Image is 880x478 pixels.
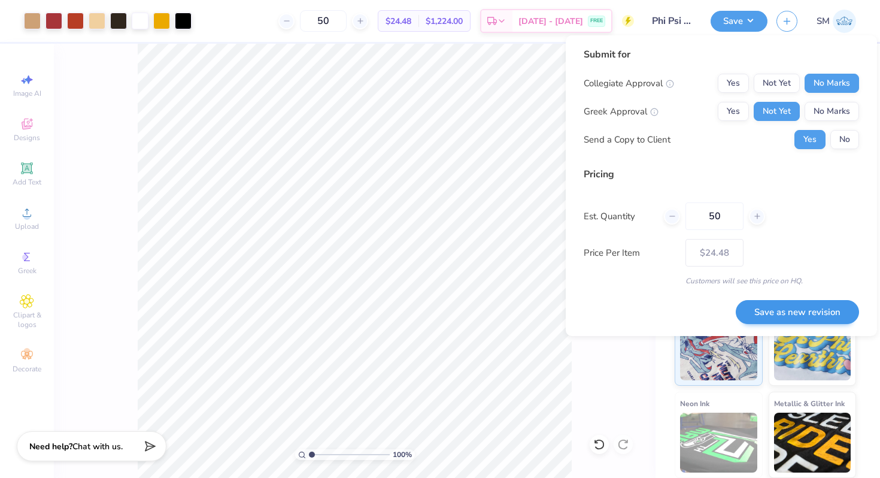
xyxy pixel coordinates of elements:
[584,105,659,119] div: Greek Approval
[754,74,800,93] button: Not Yet
[584,133,670,147] div: Send a Copy to Client
[754,102,800,121] button: Not Yet
[15,222,39,231] span: Upload
[584,47,859,62] div: Submit for
[29,441,72,452] strong: Need help?
[590,17,603,25] span: FREE
[584,276,859,286] div: Customers will see this price on HQ.
[393,449,412,460] span: 100 %
[6,310,48,329] span: Clipart & logos
[643,9,702,33] input: Untitled Design
[584,77,674,90] div: Collegiate Approval
[13,89,41,98] span: Image AI
[718,102,749,121] button: Yes
[774,320,851,380] img: Puff Ink
[680,320,757,380] img: Standard
[711,11,767,32] button: Save
[584,167,859,181] div: Pricing
[13,177,41,187] span: Add Text
[774,397,845,410] span: Metallic & Glitter Ink
[805,74,859,93] button: No Marks
[680,397,709,410] span: Neon Ink
[386,15,411,28] span: $24.48
[13,364,41,374] span: Decorate
[518,15,583,28] span: [DATE] - [DATE]
[833,10,856,33] img: Sharlize Moayedi
[817,10,856,33] a: SM
[830,130,859,149] button: No
[685,202,744,230] input: – –
[300,10,347,32] input: – –
[718,74,749,93] button: Yes
[426,15,463,28] span: $1,224.00
[680,413,757,473] img: Neon Ink
[794,130,826,149] button: Yes
[18,266,37,276] span: Greek
[805,102,859,121] button: No Marks
[14,133,40,143] span: Designs
[72,441,123,452] span: Chat with us.
[736,300,859,325] button: Save as new revision
[817,14,830,28] span: SM
[584,210,655,223] label: Est. Quantity
[584,246,676,260] label: Price Per Item
[774,413,851,473] img: Metallic & Glitter Ink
